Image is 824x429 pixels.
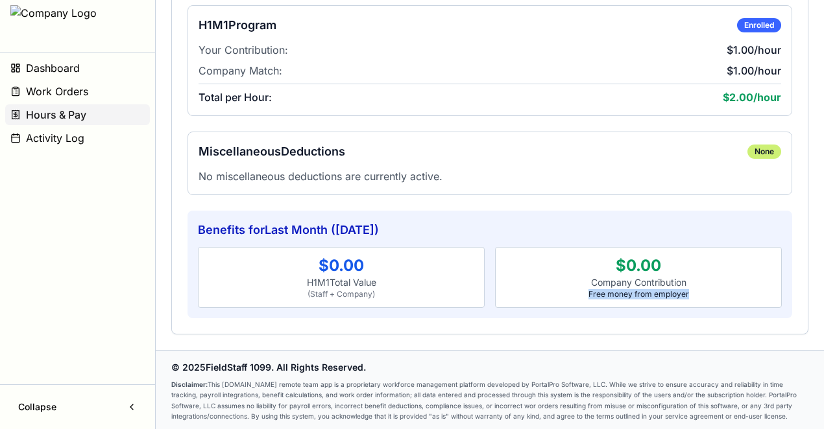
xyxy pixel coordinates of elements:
button: Collapse [10,395,145,419]
span: Work Orders [26,84,88,99]
h3: H1M1 Program [199,16,276,34]
span: Your Contribution: [199,42,288,58]
div: (Staff + Company) [206,289,476,299]
div: $ 0.00 [206,255,476,276]
p: This [DOMAIN_NAME] remote team app is a proprietary workforce management platform developed by Po... [171,379,808,421]
span: Hours & Pay [26,107,86,122]
span: $ 1.00 /hour [727,42,781,58]
span: Collapse [18,400,56,413]
button: Work Orders [5,81,150,102]
button: Activity Log [5,128,150,148]
p: © 2025 FieldStaff 1099 . All Rights Reserved. [171,361,808,374]
span: Dashboard [26,60,80,76]
div: $ 0.00 [503,255,773,276]
p: No miscellaneous deductions are currently active. [199,168,781,184]
span: Company Match: [199,63,282,78]
button: Dashboard [5,58,150,78]
div: Enrolled [737,18,781,32]
h3: Benefits for Last Month ([DATE]) [198,221,782,239]
span: $ 2.00 /hour [723,89,781,105]
div: Company Contribution [503,276,773,289]
span: Activity Log [26,130,84,146]
div: Free money from employer [503,289,773,299]
div: H1M1 Total Value [206,276,476,289]
img: Company Logo [10,5,97,47]
h3: Miscellaneous Deductions [199,143,345,161]
strong: Disclaimer: [171,380,208,388]
span: Total per Hour: [199,89,272,105]
div: None [747,145,781,159]
button: Hours & Pay [5,104,150,125]
span: $ 1.00 /hour [727,63,781,78]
